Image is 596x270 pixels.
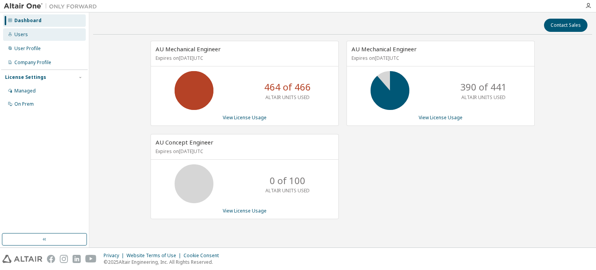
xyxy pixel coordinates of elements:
div: Privacy [104,253,126,259]
img: linkedin.svg [73,255,81,263]
a: View License Usage [223,207,267,214]
span: AU Concept Engineer [156,138,213,146]
div: Cookie Consent [184,253,223,259]
p: 390 of 441 [460,80,507,94]
img: Altair One [4,2,101,10]
p: ALTAIR UNITS USED [461,94,506,101]
p: ALTAIR UNITS USED [265,187,310,194]
p: ALTAIR UNITS USED [265,94,310,101]
div: Managed [14,88,36,94]
p: Expires on [DATE] UTC [352,55,528,61]
div: User Profile [14,45,41,52]
div: Company Profile [14,59,51,66]
div: Dashboard [14,17,42,24]
p: © 2025 Altair Engineering, Inc. All Rights Reserved. [104,259,223,265]
span: AU Mechanical Engineer [156,45,221,53]
a: View License Usage [419,114,463,121]
div: Users [14,31,28,38]
span: AU Mechanical Engineer [352,45,417,53]
img: instagram.svg [60,255,68,263]
p: 0 of 100 [270,174,305,187]
img: facebook.svg [47,255,55,263]
div: Website Terms of Use [126,253,184,259]
div: License Settings [5,74,46,80]
p: Expires on [DATE] UTC [156,148,332,155]
p: Expires on [DATE] UTC [156,55,332,61]
img: youtube.svg [85,255,97,263]
a: View License Usage [223,114,267,121]
img: altair_logo.svg [2,255,42,263]
button: Contact Sales [544,19,587,32]
div: On Prem [14,101,34,107]
p: 464 of 466 [264,80,311,94]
